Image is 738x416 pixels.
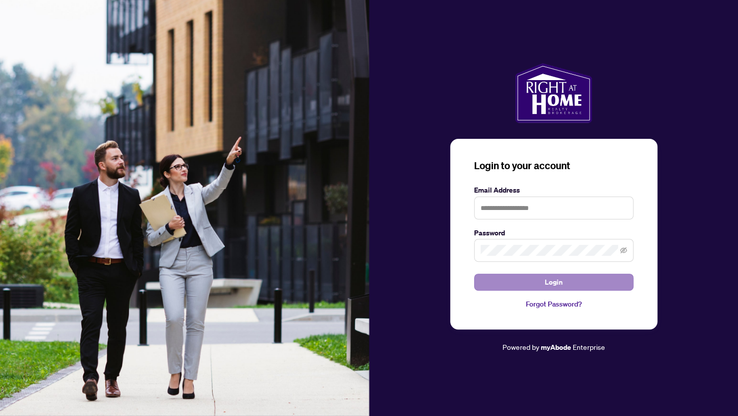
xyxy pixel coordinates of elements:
label: Password [474,227,633,238]
span: Login [545,274,563,290]
span: Enterprise [573,342,605,351]
h3: Login to your account [474,159,633,173]
img: ma-logo [515,63,592,123]
a: Forgot Password? [474,299,633,310]
a: myAbode [541,342,571,353]
span: eye-invisible [620,247,627,254]
label: Email Address [474,185,633,196]
span: Powered by [502,342,539,351]
button: Login [474,274,633,291]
